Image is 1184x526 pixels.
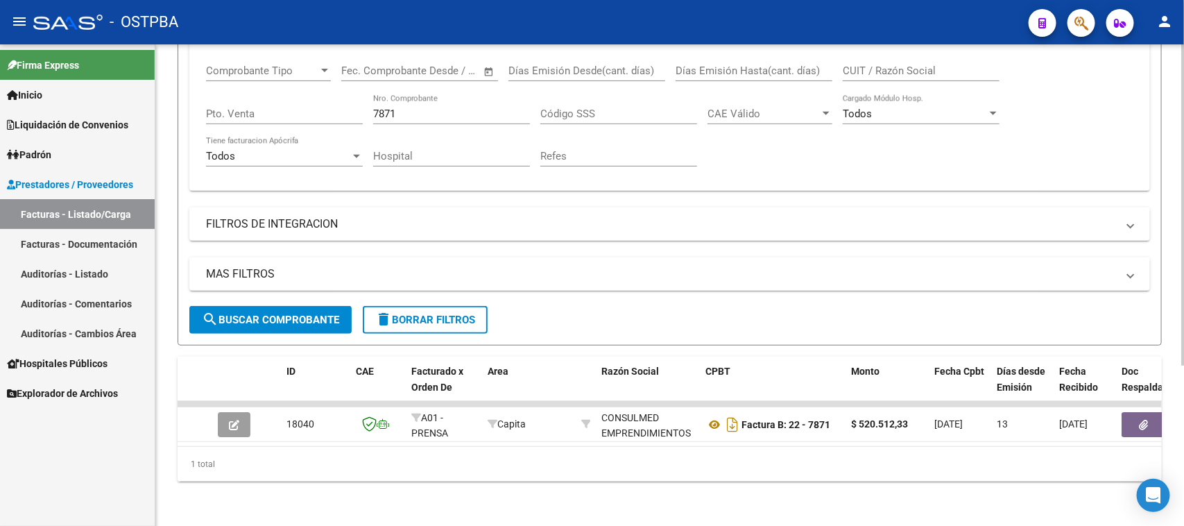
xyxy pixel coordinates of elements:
span: Inicio [7,87,42,103]
mat-icon: person [1156,13,1173,30]
span: [DATE] [934,418,963,430]
span: Padrón [7,147,51,162]
div: 1 total [178,447,1162,482]
span: Días desde Emisión [997,366,1045,393]
span: Liquidación de Convenios [7,117,128,133]
span: CAE Válido [707,108,820,120]
div: 30663327743 [601,410,694,439]
span: Fecha Recibido [1059,366,1098,393]
span: Razón Social [601,366,659,377]
span: Fecha Cpbt [934,366,984,377]
span: CAE [356,366,374,377]
datatable-header-cell: CPBT [700,357,846,418]
span: Firma Express [7,58,79,73]
i: Descargar documento [723,414,741,436]
span: Todos [206,150,235,162]
mat-panel-title: FILTROS DE INTEGRACION [206,217,1117,232]
span: 18040 [286,418,314,430]
span: Hospitales Públicos [7,356,108,371]
div: CONSULMED EMPRENDIMIENTOS ODONTOLOGICOS SOCIEDAD ANONIMA [601,410,694,473]
span: - OSTPBA [110,7,178,37]
datatable-header-cell: Fecha Cpbt [929,357,991,418]
span: Comprobante Tipo [206,65,318,77]
span: A01 - PRENSA [411,412,448,439]
datatable-header-cell: Area [482,357,576,418]
span: Monto [851,366,880,377]
datatable-header-cell: Razón Social [596,357,700,418]
datatable-header-cell: Monto [846,357,929,418]
span: Facturado x Orden De [411,366,463,393]
span: ID [286,366,295,377]
button: Buscar Comprobante [189,306,352,334]
strong: $ 520.512,33 [851,418,908,430]
span: Area [488,366,508,377]
span: Explorador de Archivos [7,386,118,401]
button: Open calendar [481,64,497,80]
button: Borrar Filtros [363,306,488,334]
mat-icon: menu [11,13,28,30]
input: Fecha inicio [341,65,397,77]
span: Borrar Filtros [375,314,475,326]
span: CPBT [705,366,730,377]
mat-panel-title: MAS FILTROS [206,266,1117,282]
span: [DATE] [1059,418,1088,430]
span: Buscar Comprobante [202,314,339,326]
datatable-header-cell: CAE [350,357,406,418]
datatable-header-cell: Facturado x Orden De [406,357,482,418]
span: Capita [488,418,526,430]
span: Todos [843,108,872,120]
span: 13 [997,418,1008,430]
datatable-header-cell: Días desde Emisión [991,357,1054,418]
span: Doc Respaldatoria [1122,366,1184,393]
span: Prestadores / Proveedores [7,177,133,192]
mat-expansion-panel-header: MAS FILTROS [189,257,1150,291]
mat-expansion-panel-header: FILTROS DE INTEGRACION [189,207,1150,241]
strong: Factura B: 22 - 7871 [741,419,830,430]
div: Open Intercom Messenger [1137,479,1170,512]
datatable-header-cell: Fecha Recibido [1054,357,1116,418]
mat-icon: delete [375,311,392,328]
mat-icon: search [202,311,218,328]
datatable-header-cell: ID [281,357,350,418]
input: Fecha fin [410,65,477,77]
